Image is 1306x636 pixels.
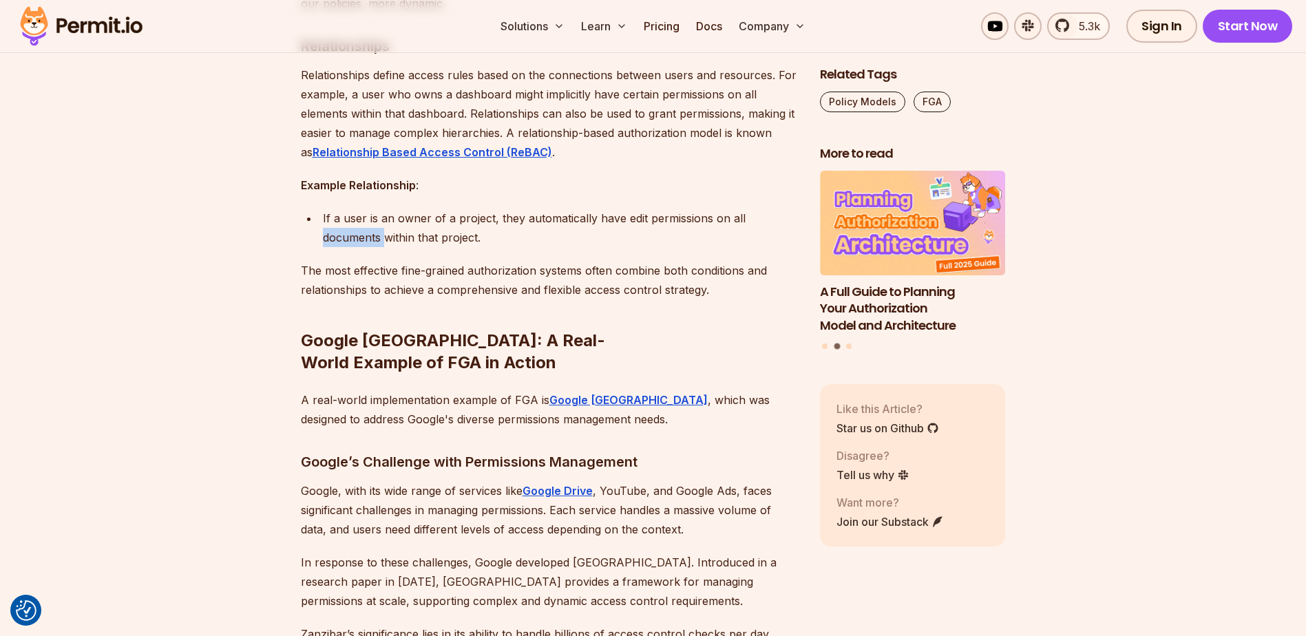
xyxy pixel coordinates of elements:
h2: More to read [820,145,1006,162]
img: A Full Guide to Planning Your Authorization Model and Architecture [820,171,1006,275]
a: Docs [691,12,728,40]
p: Google, with its wide range of services like , YouTube, and Google Ads, faces significant challen... [301,481,798,539]
button: Go to slide 3 [846,343,852,348]
p: In response to these challenges, Google developed [GEOGRAPHIC_DATA]. Introduced in a research pap... [301,553,798,611]
h3: A Full Guide to Planning Your Authorization Model and Architecture [820,283,1006,334]
strong: Example Relationship [301,178,416,192]
p: Want more? [836,494,944,510]
button: Solutions [495,12,570,40]
button: Learn [576,12,633,40]
button: Consent Preferences [16,600,36,621]
a: Sign In [1126,10,1197,43]
p: The most effective fine-grained authorization systems often combine both conditions and relations... [301,261,798,299]
img: Revisit consent button [16,600,36,621]
a: A Full Guide to Planning Your Authorization Model and ArchitectureA Full Guide to Planning Your A... [820,171,1006,335]
a: Policy Models [820,92,905,112]
div: Posts [820,171,1006,351]
p: Disagree? [836,447,909,463]
button: Go to slide 1 [822,343,828,348]
h2: Google [GEOGRAPHIC_DATA]: A Real-World Example of FGA in Action [301,275,798,374]
p: Relationships define access rules based on the connections between users and resources. For examp... [301,65,798,162]
a: Google Drive [523,484,593,498]
span: 5.3k [1071,18,1100,34]
li: 2 of 3 [820,171,1006,335]
a: Google [GEOGRAPHIC_DATA] [549,393,708,407]
button: Go to slide 2 [834,343,840,349]
p: A real-world implementation example of FGA is , which was designed to address Google's diverse pe... [301,390,798,429]
a: Start Now [1203,10,1293,43]
button: Company [733,12,811,40]
a: Star us on Github [836,419,939,436]
p: : [301,176,798,195]
a: Relationship Based Access Control (ReBAC) [313,145,552,159]
a: Join our Substack [836,513,944,529]
h3: Google’s Challenge with Permissions Management [301,451,798,473]
a: Tell us why [836,466,909,483]
a: Pricing [638,12,685,40]
p: Like this Article? [836,400,939,416]
h2: Related Tags [820,66,1006,83]
div: If a user is an owner of a project, they automatically have edit permissions on all documents wit... [323,209,798,247]
a: FGA [914,92,951,112]
a: 5.3k [1047,12,1110,40]
img: Permit logo [14,3,149,50]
